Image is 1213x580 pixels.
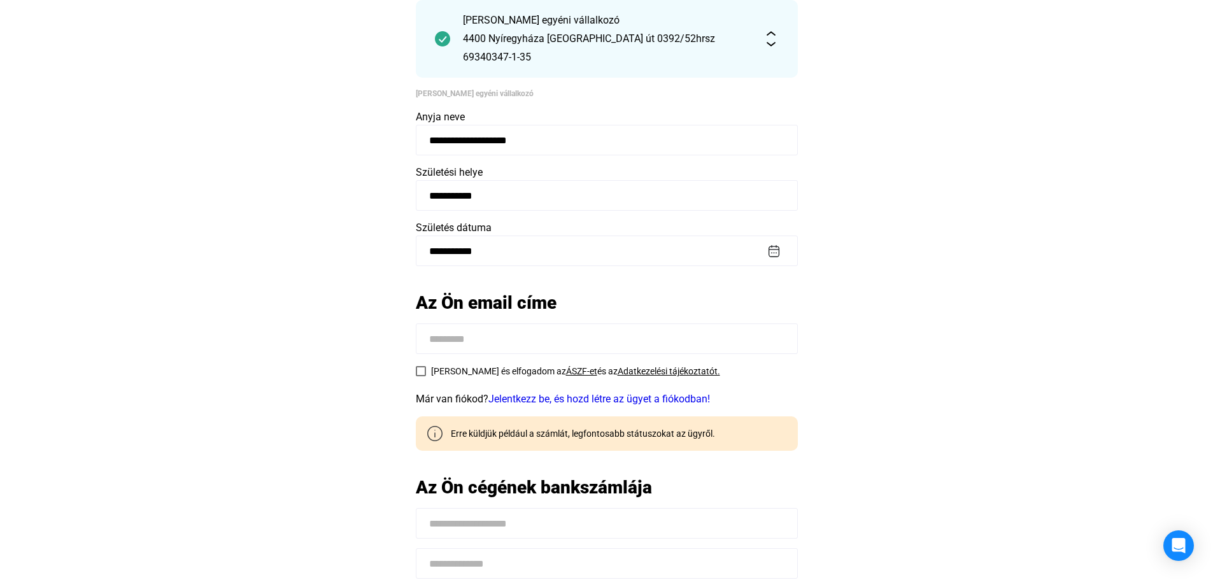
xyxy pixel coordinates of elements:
a: Jelentkezz be, és hozd létre az ügyet a fiókodban! [488,393,710,405]
div: Open Intercom Messenger [1163,530,1194,561]
span: Születés dátuma [416,222,492,234]
h2: Az Ön cégének bankszámlája [416,476,798,499]
img: info-grey-outline [427,426,443,441]
a: ÁSZF-et [566,366,597,376]
div: 69340347-1-35 [463,50,751,65]
div: [PERSON_NAME] egyéni vállalkozó [416,87,798,100]
img: expand [763,31,779,46]
div: 4400 Nyíregyháza [GEOGRAPHIC_DATA] út 0392/52hrsz [463,31,751,46]
span: Születési helye [416,166,483,178]
span: [PERSON_NAME] és elfogadom az [431,366,566,376]
a: Adatkezelési tájékoztatót. [618,366,720,376]
div: Már van fiókod? [416,392,798,407]
h2: Az Ön email címe [416,292,798,314]
span: és az [597,366,618,376]
img: checkmark-darker-green-circle [435,31,450,46]
div: Erre küldjük például a számlát, legfontosabb státuszokat az ügyről. [441,427,715,440]
span: Anyja neve [416,111,465,123]
div: [PERSON_NAME] egyéni vállalkozó [463,13,751,28]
